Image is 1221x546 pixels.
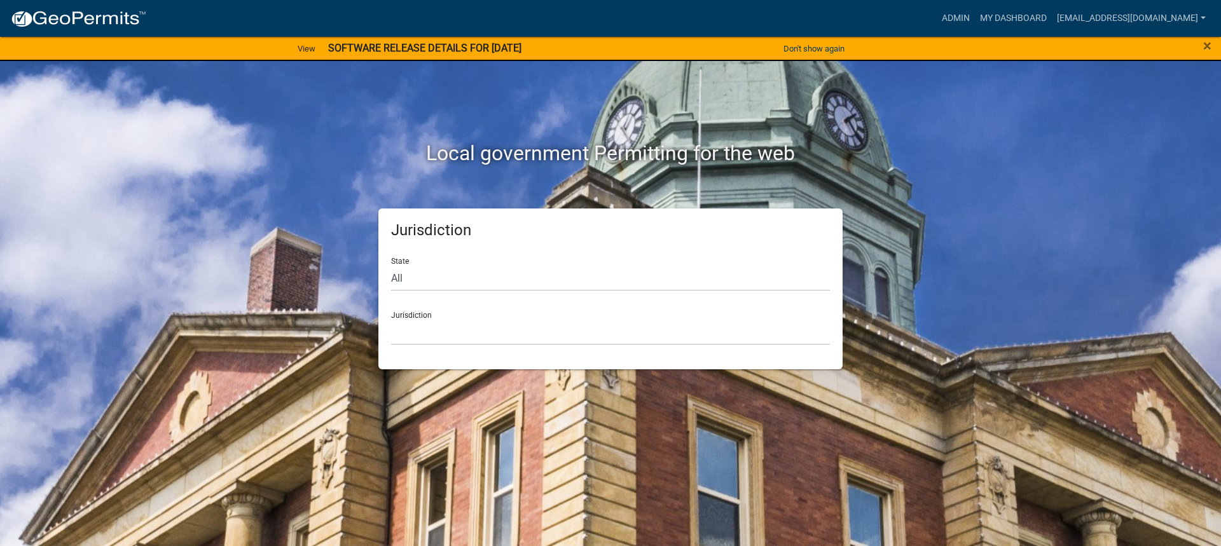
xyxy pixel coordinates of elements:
button: Don't show again [778,38,850,59]
h2: Local government Permitting for the web [258,141,963,165]
a: Admin [937,6,975,31]
span: × [1203,37,1211,55]
a: View [293,38,321,59]
strong: SOFTWARE RELEASE DETAILS FOR [DATE] [328,42,521,54]
a: [EMAIL_ADDRESS][DOMAIN_NAME] [1052,6,1211,31]
h5: Jurisdiction [391,221,830,240]
a: My Dashboard [975,6,1052,31]
button: Close [1203,38,1211,53]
